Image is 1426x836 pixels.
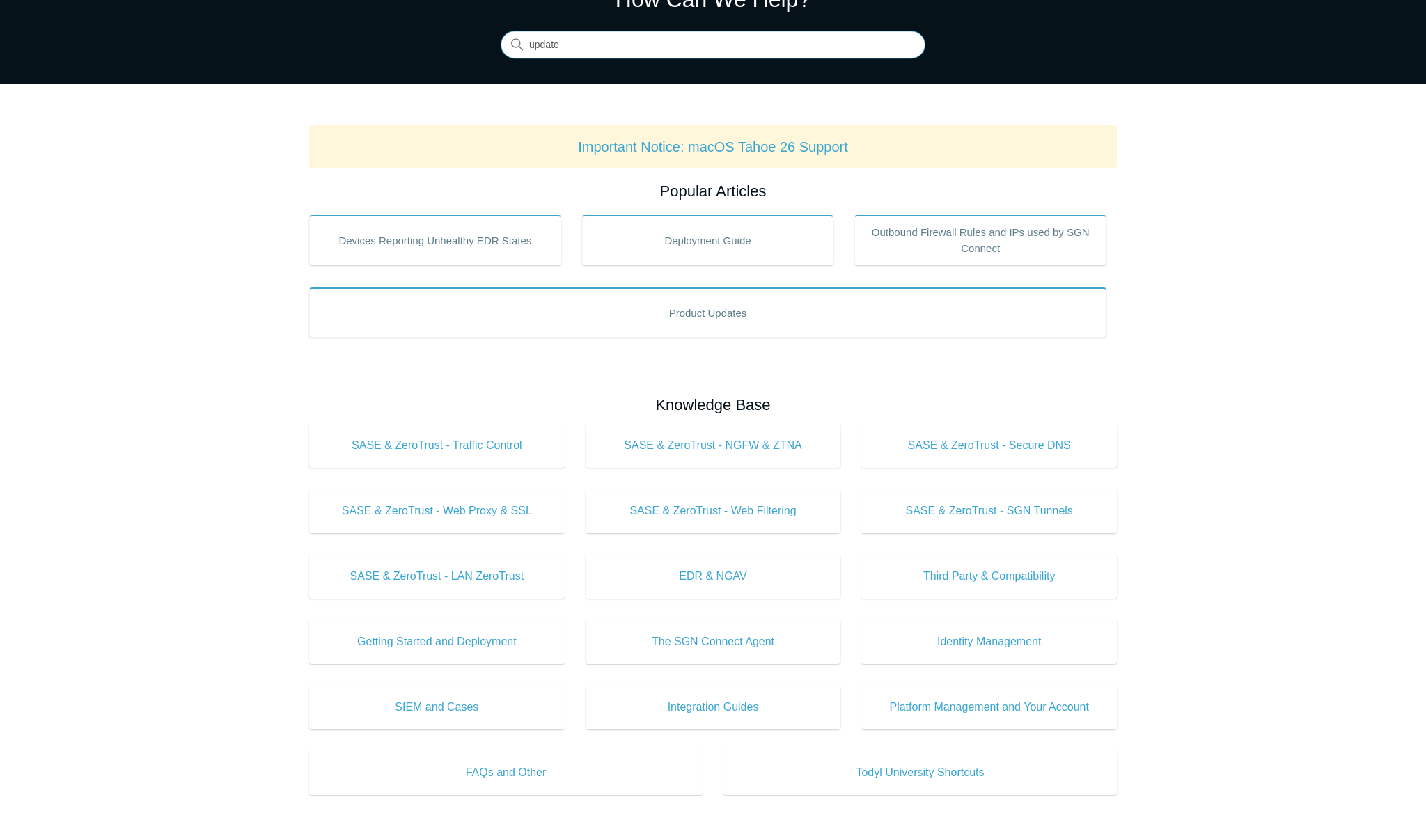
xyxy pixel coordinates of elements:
[861,620,1117,664] a: Identity Management
[606,568,820,585] span: EDR & NGAV
[723,750,1117,795] a: Todyl University Shortcuts
[578,139,848,155] a: Important Notice: macOS Tahoe 26 Support
[501,31,925,59] input: Search
[606,699,820,716] span: Integration Guides
[330,568,544,585] span: SASE & ZeroTrust - LAN ZeroTrust
[861,685,1117,729] a: Platform Management and Your Account
[330,503,544,519] span: SASE & ZeroTrust - Web Proxy & SSL
[309,215,561,265] a: Devices Reporting Unhealthy EDR States
[309,620,565,664] a: Getting Started and Deployment
[309,393,1117,416] h2: Knowledge Base
[882,568,1096,585] span: Third Party & Compatibility
[606,437,820,454] span: SASE & ZeroTrust - NGFW & ZTNA
[882,699,1096,716] span: Platform Management and Your Account
[309,287,1106,338] a: Product Updates
[330,633,544,650] span: Getting Started and Deployment
[309,685,565,729] a: SIEM and Cases
[854,215,1106,265] a: Outbound Firewall Rules and IPs used by SGN Connect
[330,764,682,781] span: FAQs and Other
[606,503,820,519] span: SASE & ZeroTrust - Web Filtering
[606,633,820,650] span: The SGN Connect Agent
[861,489,1117,533] a: SASE & ZeroTrust - SGN Tunnels
[882,503,1096,519] span: SASE & ZeroTrust - SGN Tunnels
[309,180,1117,203] h2: Popular Articles
[330,699,544,716] span: SIEM and Cases
[586,620,841,664] a: The SGN Connect Agent
[744,764,1096,781] span: Todyl University Shortcuts
[582,215,834,265] a: Deployment Guide
[586,489,841,533] a: SASE & ZeroTrust - Web Filtering
[586,423,841,468] a: SASE & ZeroTrust - NGFW & ZTNA
[882,437,1096,454] span: SASE & ZeroTrust - Secure DNS
[586,554,841,599] a: EDR & NGAV
[586,685,841,729] a: Integration Guides
[309,750,703,795] a: FAQs and Other
[309,489,565,533] a: SASE & ZeroTrust - Web Proxy & SSL
[882,633,1096,650] span: Identity Management
[330,437,544,454] span: SASE & ZeroTrust - Traffic Control
[861,554,1117,599] a: Third Party & Compatibility
[309,423,565,468] a: SASE & ZeroTrust - Traffic Control
[861,423,1117,468] a: SASE & ZeroTrust - Secure DNS
[309,554,565,599] a: SASE & ZeroTrust - LAN ZeroTrust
